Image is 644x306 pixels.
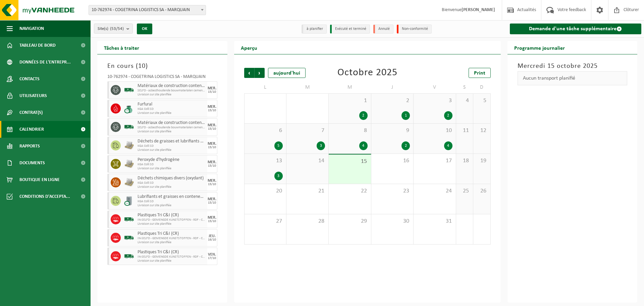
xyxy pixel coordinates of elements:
[332,97,367,104] span: 1
[444,141,452,150] div: 4
[444,111,452,120] div: 2
[138,157,206,163] span: Peroxyde d'hydrogène
[401,111,410,120] div: 1
[208,160,216,164] div: MER.
[124,159,134,169] img: LP-PA-00000-WDN-11
[138,163,206,167] span: KGA Colli SD
[124,233,134,243] img: BL-SO-LV
[209,234,216,238] div: JEU.
[19,20,44,37] span: Navigation
[137,24,152,34] button: OK
[462,7,495,12] strong: [PERSON_NAME]
[110,27,124,31] count: (53/54)
[208,257,216,260] div: 17/10
[208,253,216,257] div: VEN.
[414,81,456,93] td: V
[19,171,60,188] span: Boutique en ligne
[19,121,44,138] span: Calendrier
[286,81,329,93] td: M
[124,122,134,132] img: BL-SO-LV
[332,158,367,165] span: 15
[332,218,367,225] span: 29
[124,140,134,150] img: LP-PA-00000-WDN-11
[371,81,414,93] td: J
[138,167,206,171] span: Livraison sur site planifiée
[477,187,487,195] span: 26
[332,127,367,134] span: 8
[138,222,206,226] span: Livraison sur site planifiée
[255,68,265,78] span: Suivant
[397,25,432,34] li: Non-conformité
[138,120,206,126] span: Matériaux de construction contenant de l'amiante lié au ciment (non friable)
[330,25,370,34] li: Exécuté et terminé
[290,218,325,225] span: 28
[507,41,572,54] h2: Programme journalier
[138,130,206,134] span: Livraison sur site planifiée
[244,68,254,78] span: Précédent
[317,141,325,150] div: 3
[138,148,206,152] span: Livraison sur site planifiée
[234,41,264,54] h2: Aperçu
[138,93,206,97] span: Livraison sur site planifiée
[510,24,642,34] a: Demande d'une tâche supplémentaire
[268,68,306,78] div: aujourd'hui
[208,197,216,201] div: MER.
[138,126,206,130] span: SELFD - asbesthoudende bouwmaterialen cementgebonden (HGB)
[138,111,206,115] span: Livraison sur site planifiée
[124,177,134,187] img: LP-PA-00000-WDN-11
[138,259,206,263] span: Livraison sur site planifiée
[375,157,410,165] span: 16
[460,97,470,104] span: 4
[208,201,216,205] div: 15/10
[98,24,124,34] span: Site(s)
[274,141,283,150] div: 5
[19,188,70,205] span: Conditions d'accepta...
[208,123,216,127] div: MER.
[208,216,216,220] div: MER.
[138,185,206,189] span: Livraison sur site planifiée
[248,187,283,195] span: 20
[19,155,45,171] span: Documents
[138,181,206,185] span: KGA Colli SD
[290,187,325,195] span: 21
[290,127,325,134] span: 7
[97,41,146,54] h2: Tâches à traiter
[138,83,206,89] span: Matériaux de construction contenant de l'amiante lié au ciment (non friable)
[332,187,367,195] span: 22
[477,97,487,104] span: 5
[375,218,410,225] span: 30
[302,25,327,34] li: à planifier
[208,90,216,94] div: 15/10
[124,103,134,114] img: PB-OT-0200-CU
[208,183,216,186] div: 15/10
[208,86,216,90] div: MER.
[518,61,628,71] h3: Mercredi 15 octobre 2025
[518,71,628,85] div: Aucun transport planifié
[417,97,452,104] span: 3
[417,218,452,225] span: 31
[469,68,491,78] a: Print
[208,109,216,112] div: 15/10
[138,255,206,259] span: IN-SELFD - GEMENGDE KUNSTSTOFFEN - RDF - COGETRINA
[460,157,470,165] span: 18
[138,231,206,236] span: Plastiques Tri C&I (CR)
[373,25,393,34] li: Annulé
[417,157,452,165] span: 17
[460,127,470,134] span: 11
[138,213,206,218] span: Plastiques Tri C&I (CR)
[138,139,206,144] span: Déchets de graisses et lubrifiants en petit emballage
[274,172,283,180] div: 3
[138,236,206,241] span: IN-SELFD - GEMENGDE KUNSTSTOFFEN - RDF - COGETRINA
[94,24,133,34] button: Site(s)(53/54)
[417,127,452,134] span: 10
[138,200,206,204] span: KGA Colli SD
[138,107,206,111] span: KGA Colli SD
[375,127,410,134] span: 9
[107,61,217,71] h3: En cours ( )
[337,68,397,78] div: Octobre 2025
[124,214,134,224] img: BL-SO-LV
[19,138,40,155] span: Rapports
[456,81,473,93] td: S
[375,97,410,104] span: 2
[124,85,134,95] img: BL-SO-LV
